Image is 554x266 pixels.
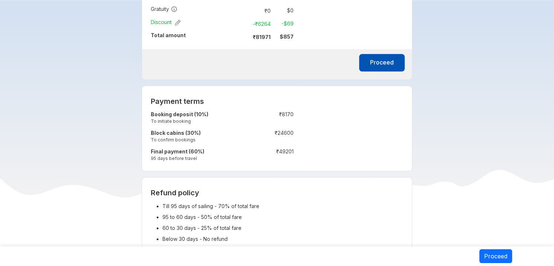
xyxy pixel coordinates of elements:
span: Discount [151,19,181,26]
td: ₹ 8170 [250,109,294,128]
small: To confirm bookings [151,137,247,143]
span: Gratuity [151,5,177,13]
li: 95 to 60 days - 50% of total fare [162,212,403,223]
button: Proceed [359,54,405,71]
strong: Total amount [151,32,186,38]
h2: Payment terms [151,97,294,106]
td: ₹ 24600 [250,128,294,146]
strong: ₹ 81971 [253,34,271,40]
td: -$ 69 [274,19,294,29]
td: : [247,128,250,146]
small: To initiate booking [151,118,247,124]
strong: Booking deposit (10%) [151,111,208,117]
li: Below 30 days - No refund [162,234,403,245]
button: Proceed [479,249,512,263]
td: $ 0 [274,5,294,16]
td: ₹ 0 [243,5,274,16]
strong: $ 857 [280,34,294,40]
li: Till 95 days of sailing - 70% of total fare [162,201,403,212]
td: : [240,4,243,17]
td: : [240,17,243,30]
td: : [247,109,250,128]
li: 60 to 30 days - 25% of total fare [162,223,403,234]
strong: Block cabins (30%) [151,130,201,136]
strong: Final payment (60%) [151,148,204,154]
td: : [240,30,243,43]
td: -₹ 6264 [243,19,274,29]
td: ₹ 49201 [250,146,294,165]
small: 95 days before travel [151,155,247,161]
td: : [247,146,250,165]
h2: Refund policy [151,188,403,197]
